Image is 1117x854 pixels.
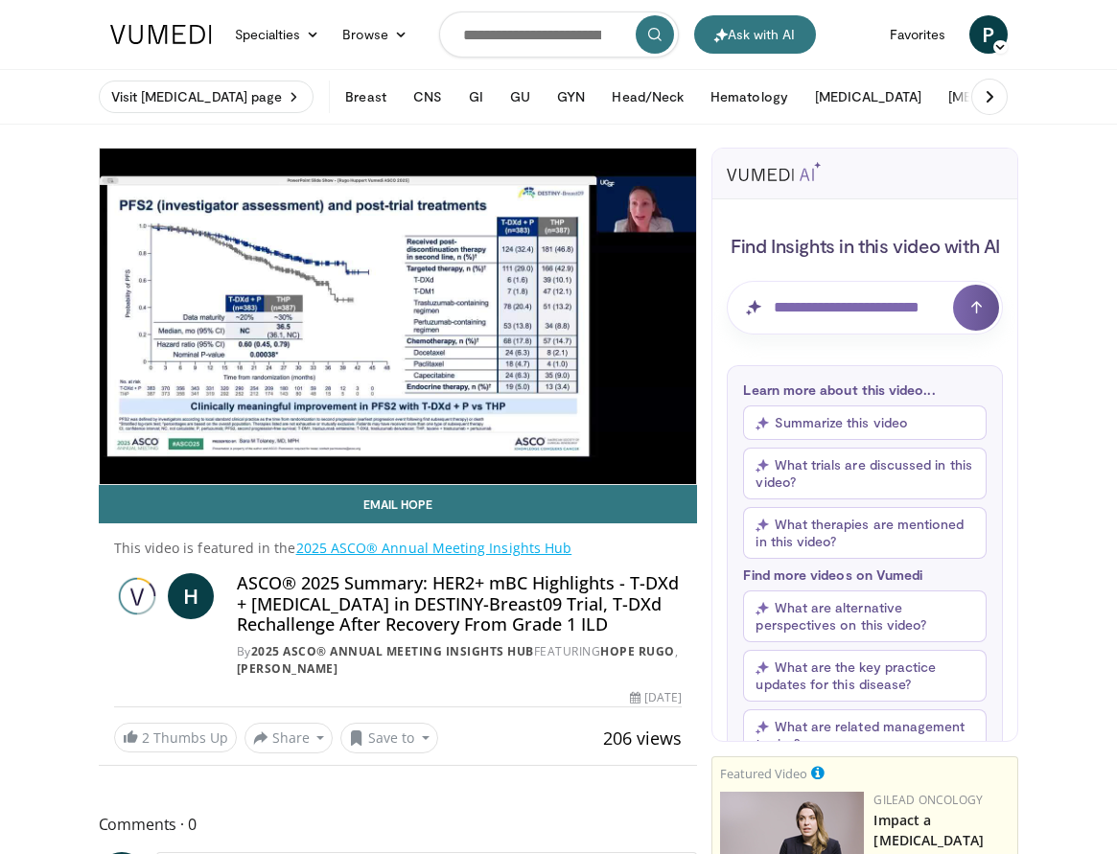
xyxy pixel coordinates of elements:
div: By FEATURING , [237,643,683,678]
a: Specialties [223,15,332,54]
button: Hematology [699,78,800,116]
img: 2025 ASCO® Annual Meeting Insights Hub [114,573,160,619]
a: P [969,15,1008,54]
button: [MEDICAL_DATA] [803,78,933,116]
button: Ask with AI [694,15,816,54]
a: 2025 ASCO® Annual Meeting Insights Hub [296,539,572,557]
span: 2 [142,728,150,747]
a: Visit [MEDICAL_DATA] page [99,81,314,113]
img: VuMedi Logo [110,25,212,44]
a: Gilead Oncology [873,792,983,808]
a: Browse [331,15,419,54]
button: What trials are discussed in this video? [743,448,987,499]
button: What are alternative perspectives on this video? [743,590,987,642]
button: GI [457,78,495,116]
p: This video is featured in the [114,539,683,558]
a: [PERSON_NAME] [237,660,338,677]
button: What are related management topics? [743,709,987,761]
span: 206 views [603,727,682,750]
button: CNS [402,78,454,116]
button: What therapies are mentioned in this video? [743,507,987,559]
button: Save to [340,723,438,753]
img: vumedi-ai-logo.svg [727,162,821,181]
span: Comments 0 [99,812,698,837]
h4: ASCO® 2025 Summary: HER2+ mBC Highlights - T-DXd + [MEDICAL_DATA] in DESTINY-Breast09 Trial, T-DX... [237,573,683,635]
a: Email Hope [99,485,698,523]
button: Share [244,723,334,753]
small: Featured Video [720,765,807,782]
input: Search topics, interventions [439,12,679,58]
video-js: Video Player [100,149,697,484]
p: Learn more about this video... [743,381,987,398]
input: Question for AI [727,281,1003,335]
button: Head/Neck [600,78,695,116]
a: H [168,573,214,619]
button: GU [499,78,542,116]
a: 2025 ASCO® Annual Meeting Insights Hub [251,643,534,659]
button: Summarize this video [743,405,987,440]
button: What are the key practice updates for this disease? [743,650,987,702]
h4: Find Insights in this video with AI [727,233,1003,258]
div: [DATE] [630,689,682,706]
p: Find more videos on Vumedi [743,566,987,583]
button: [MEDICAL_DATA] [937,78,1066,116]
a: 2 Thumbs Up [114,723,237,752]
a: Favorites [878,15,958,54]
a: Hope Rugo [600,643,675,659]
button: Breast [334,78,397,116]
button: GYN [546,78,596,116]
